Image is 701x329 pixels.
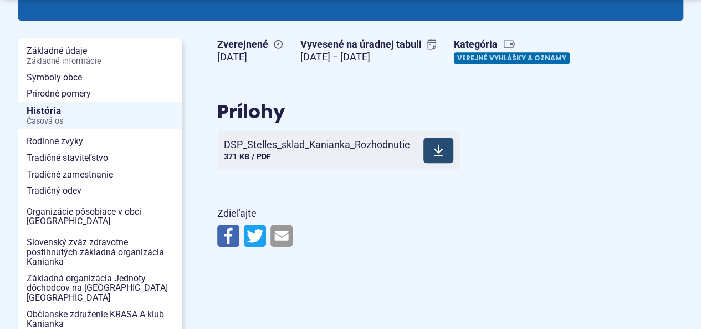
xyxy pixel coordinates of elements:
a: Základná organizácia Jednoty dôchodcov na [GEOGRAPHIC_DATA] [GEOGRAPHIC_DATA] [18,270,182,306]
span: Základné údaje [27,43,173,69]
a: Tradičné staviteľstvo [18,150,182,166]
span: Kategória [454,38,574,51]
a: HistóriaČasová os [18,102,182,129]
a: Tradičné zamestnanie [18,166,182,183]
img: Zdieľať na Facebooku [217,225,239,247]
span: Tradičné zamestnanie [27,166,173,183]
span: Symboly obce [27,69,173,86]
a: Organizácie pôsobiace v obci [GEOGRAPHIC_DATA] [18,204,182,230]
a: DSP_Stelles_sklad_Kanianka_Rozhodnutie 371 KB / PDF [217,131,460,170]
a: Slovenský zväz zdravotne postihnutých základná organizácia Kanianka [18,234,182,270]
span: Slovenský zväz zdravotne postihnutých základná organizácia Kanianka [27,234,173,270]
span: DSP_Stelles_sklad_Kanianka_Rozhodnutie [224,139,410,150]
span: Časová os [27,117,173,126]
span: Prírodné pomery [27,85,173,102]
a: Tradičný odev [18,183,182,199]
a: Rodinné zvyky [18,133,182,150]
span: Vyvesené na úradnej tabuli [300,38,436,51]
a: Verejné vyhlášky a oznamy [454,52,570,64]
p: Zdieľajte [217,205,611,222]
span: Tradičný odev [27,183,173,199]
span: Tradičné staviteľstvo [27,150,173,166]
span: História [27,102,173,129]
span: Rodinné zvyky [27,133,173,150]
a: Základné údajeZákladné informácie [18,43,182,69]
h2: Prílohy [217,102,611,122]
span: Základné informácie [27,57,173,66]
img: Zdieľať e-mailom [270,225,293,247]
a: Symboly obce [18,69,182,86]
span: Základná organizácia Jednoty dôchodcov na [GEOGRAPHIC_DATA] [GEOGRAPHIC_DATA] [27,270,173,306]
figcaption: [DATE] [217,51,283,64]
figcaption: [DATE] − [DATE] [300,51,436,64]
span: Zverejnené [217,38,283,51]
img: Zdieľať na Twitteri [244,225,266,247]
a: Prírodné pomery [18,85,182,102]
span: 371 KB / PDF [224,152,271,161]
span: Organizácie pôsobiace v obci [GEOGRAPHIC_DATA] [27,204,173,230]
